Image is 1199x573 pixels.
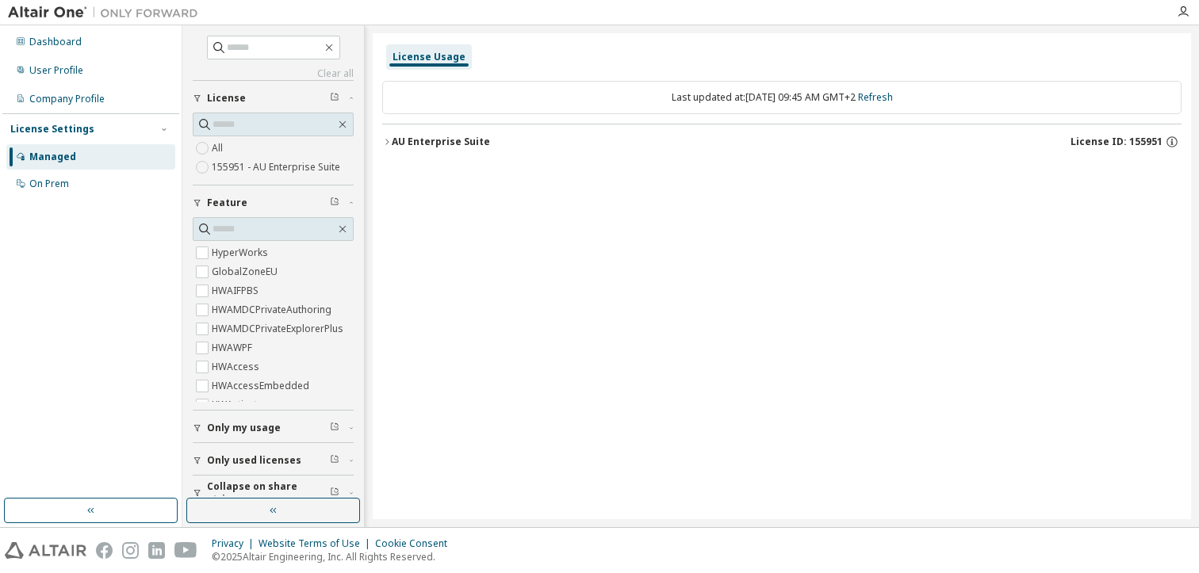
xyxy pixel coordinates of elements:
label: All [212,139,226,158]
div: License Usage [393,51,465,63]
span: Clear filter [330,422,339,434]
label: HWAMDCPrivateAuthoring [212,300,335,319]
div: Cookie Consent [375,537,457,550]
span: Clear filter [330,197,339,209]
span: License [207,92,246,105]
span: License ID: 155951 [1071,136,1163,148]
a: Clear all [193,67,354,80]
div: Managed [29,151,76,163]
label: HWAccessEmbedded [212,376,312,395]
label: 155951 - AU Enterprise Suite [212,158,343,177]
div: Company Profile [29,93,105,105]
label: HWAccess [212,357,262,376]
div: Website Terms of Use [259,537,375,550]
span: Only my usage [207,422,281,434]
label: HWAIFPBS [212,281,262,300]
span: Only used licenses [207,454,301,467]
img: Altair One [8,5,206,21]
button: AU Enterprise SuiteLicense ID: 155951 [382,124,1182,159]
img: facebook.svg [96,542,113,559]
span: Clear filter [330,92,339,105]
label: HWAWPF [212,338,255,357]
span: Feature [207,197,247,209]
span: Clear filter [330,454,339,467]
label: GlobalZoneEU [212,262,281,281]
button: Collapse on share string [193,476,354,510]
a: Refresh [858,90,893,104]
label: HyperWorks [212,243,271,262]
div: AU Enterprise Suite [392,136,490,148]
p: © 2025 Altair Engineering, Inc. All Rights Reserved. [212,550,457,563]
span: Collapse on share string [207,480,330,506]
img: youtube.svg [174,542,197,559]
div: Dashboard [29,36,82,48]
div: On Prem [29,178,69,190]
button: Only my usage [193,411,354,445]
button: License [193,81,354,116]
div: License Settings [10,123,94,136]
div: Privacy [212,537,259,550]
img: linkedin.svg [148,542,165,559]
div: User Profile [29,64,83,77]
img: instagram.svg [122,542,139,559]
button: Only used licenses [193,443,354,478]
span: Clear filter [330,487,339,499]
label: HWActivate [212,395,266,414]
img: altair_logo.svg [5,542,86,559]
div: Last updated at: [DATE] 09:45 AM GMT+2 [382,81,1182,114]
label: HWAMDCPrivateExplorerPlus [212,319,347,338]
button: Feature [193,185,354,220]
